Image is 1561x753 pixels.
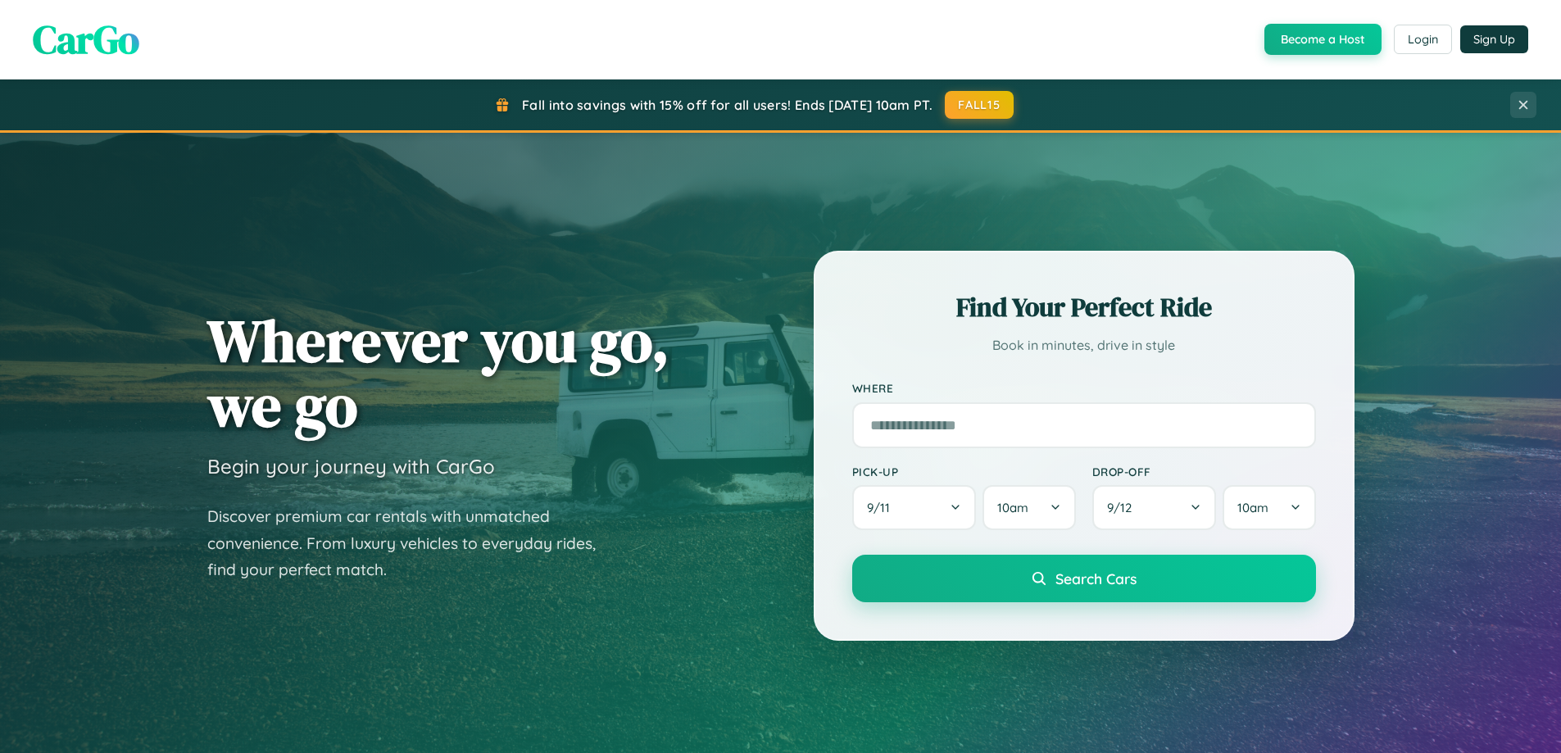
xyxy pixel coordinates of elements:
[207,454,495,479] h3: Begin your journey with CarGo
[945,91,1014,119] button: FALL15
[522,97,933,113] span: Fall into savings with 15% off for all users! Ends [DATE] 10am PT.
[852,555,1316,602] button: Search Cars
[1460,25,1528,53] button: Sign Up
[1092,485,1217,530] button: 9/12
[207,503,617,583] p: Discover premium car rentals with unmatched convenience. From luxury vehicles to everyday rides, ...
[207,308,669,438] h1: Wherever you go, we go
[1107,500,1140,515] span: 9 / 12
[852,485,977,530] button: 9/11
[867,500,898,515] span: 9 / 11
[1237,500,1268,515] span: 10am
[852,289,1316,325] h2: Find Your Perfect Ride
[1264,24,1382,55] button: Become a Host
[1055,569,1137,587] span: Search Cars
[852,333,1316,357] p: Book in minutes, drive in style
[982,485,1075,530] button: 10am
[997,500,1028,515] span: 10am
[1394,25,1452,54] button: Login
[33,12,139,66] span: CarGo
[852,465,1076,479] label: Pick-up
[852,382,1316,396] label: Where
[1223,485,1315,530] button: 10am
[1092,465,1316,479] label: Drop-off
